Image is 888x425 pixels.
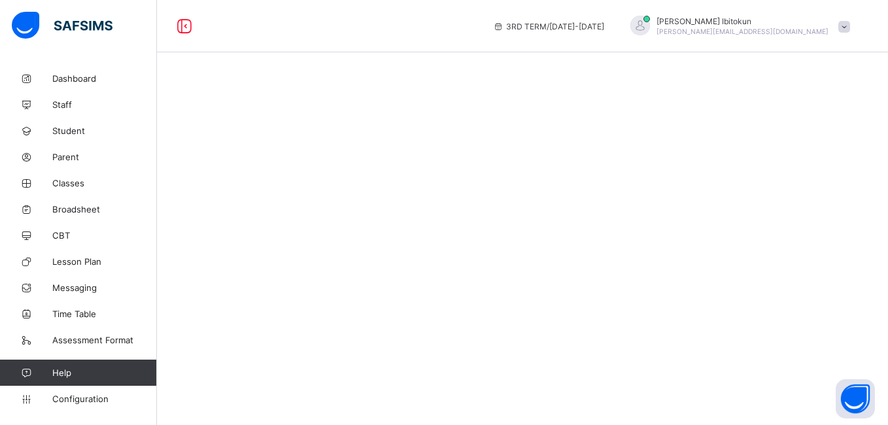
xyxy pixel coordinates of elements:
[52,256,157,267] span: Lesson Plan
[52,126,157,136] span: Student
[52,309,157,319] span: Time Table
[493,22,604,31] span: session/term information
[657,16,828,26] span: [PERSON_NAME] Ibitokun
[836,379,875,418] button: Open asap
[52,282,157,293] span: Messaging
[52,73,157,84] span: Dashboard
[12,12,112,39] img: safsims
[617,16,857,37] div: OlufemiIbitokun
[52,367,156,378] span: Help
[52,230,157,241] span: CBT
[52,204,157,214] span: Broadsheet
[52,335,157,345] span: Assessment Format
[52,394,156,404] span: Configuration
[52,99,157,110] span: Staff
[52,178,157,188] span: Classes
[52,152,157,162] span: Parent
[657,27,828,35] span: [PERSON_NAME][EMAIL_ADDRESS][DOMAIN_NAME]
